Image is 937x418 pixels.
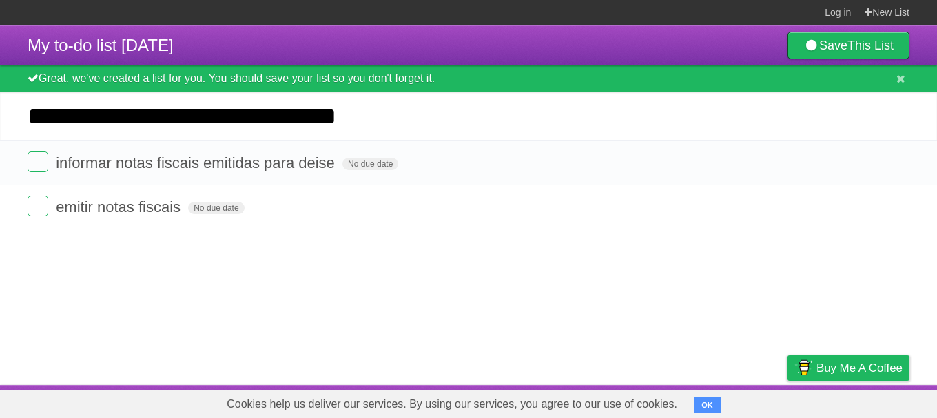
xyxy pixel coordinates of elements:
a: Terms [723,388,753,415]
a: Suggest a feature [823,388,909,415]
b: This List [847,39,894,52]
span: Cookies help us deliver our services. By using our services, you agree to our use of cookies. [213,390,691,418]
a: Buy me a coffee [787,355,909,381]
a: About [604,388,633,415]
label: Done [28,196,48,216]
a: SaveThis List [787,32,909,59]
img: Buy me a coffee [794,356,813,379]
button: OK [694,397,721,413]
span: My to-do list [DATE] [28,36,174,54]
a: Developers [650,388,706,415]
span: No due date [342,158,398,170]
a: Privacy [770,388,805,415]
span: No due date [188,202,244,214]
span: emitir notas fiscais [56,198,184,216]
label: Done [28,151,48,172]
span: Buy me a coffee [816,356,903,380]
span: informar notas fiscais emitidas para deise [56,154,338,171]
